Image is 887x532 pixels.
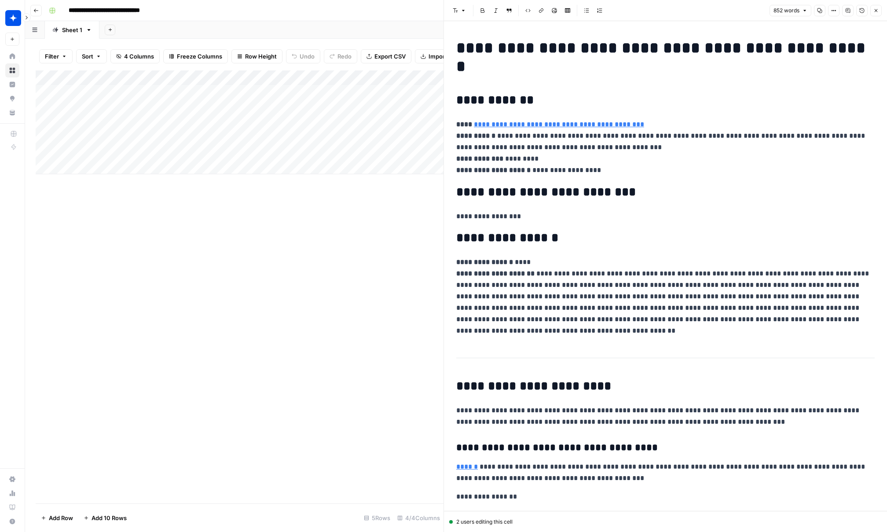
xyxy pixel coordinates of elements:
button: Workspace: Wiz [5,7,19,29]
span: Sort [82,52,93,61]
span: Add Row [49,514,73,522]
button: Filter [39,49,73,63]
a: Opportunities [5,92,19,106]
div: 5 Rows [360,511,394,525]
button: Export CSV [361,49,411,63]
button: 4 Columns [110,49,160,63]
span: Redo [337,52,352,61]
span: Row Height [245,52,277,61]
button: Help + Support [5,514,19,528]
span: 852 words [773,7,799,15]
div: 2 users editing this cell [449,518,882,526]
button: Add 10 Rows [78,511,132,525]
button: Import CSV [415,49,466,63]
span: Add 10 Rows [92,514,127,522]
span: 4 Columns [124,52,154,61]
span: Export CSV [374,52,406,61]
button: Row Height [231,49,282,63]
span: Freeze Columns [177,52,222,61]
a: Learning Hub [5,500,19,514]
span: Undo [300,52,315,61]
a: Settings [5,472,19,486]
span: Filter [45,52,59,61]
a: Home [5,49,19,63]
button: Undo [286,49,320,63]
img: Wiz Logo [5,10,21,26]
div: Sheet 1 [62,26,82,34]
div: 4/4 Columns [394,511,443,525]
a: Insights [5,77,19,92]
span: Import CSV [429,52,460,61]
a: Usage [5,486,19,500]
a: Your Data [5,106,19,120]
a: Browse [5,63,19,77]
button: Redo [324,49,357,63]
button: Freeze Columns [163,49,228,63]
a: Sheet 1 [45,21,99,39]
button: 852 words [770,5,811,16]
button: Sort [76,49,107,63]
button: Add Row [36,511,78,525]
